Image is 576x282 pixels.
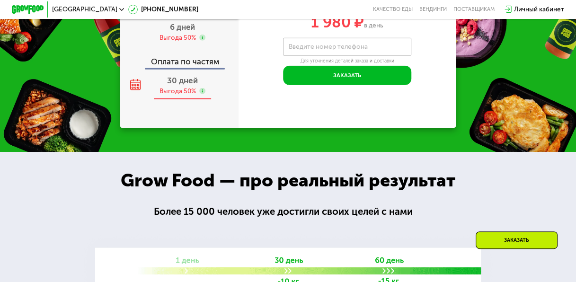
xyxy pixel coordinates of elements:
[153,204,422,219] div: Более 15 000 человек уже достигли своих целей с нами
[170,22,195,32] span: 6 дней
[283,66,411,85] button: Заказать
[373,6,413,13] a: Качество еды
[514,5,564,14] div: Личный кабинет
[52,6,117,13] span: [GEOGRAPHIC_DATA]
[476,231,558,249] div: Заказать
[128,5,198,14] a: [PHONE_NUMBER]
[453,6,494,13] div: поставщикам
[419,6,447,13] a: Вендинги
[160,87,196,96] div: Выгода 50%
[283,58,411,64] div: Для уточнения деталей заказа и доставки
[288,44,367,49] label: Введите номер телефона
[121,50,238,68] div: Оплата по частям
[160,34,196,43] div: Выгода 50%
[364,21,383,29] span: в день
[167,76,197,85] span: 30 дней
[311,13,364,31] span: 1 980 ₽
[106,167,470,194] div: Grow Food — про реальный результат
